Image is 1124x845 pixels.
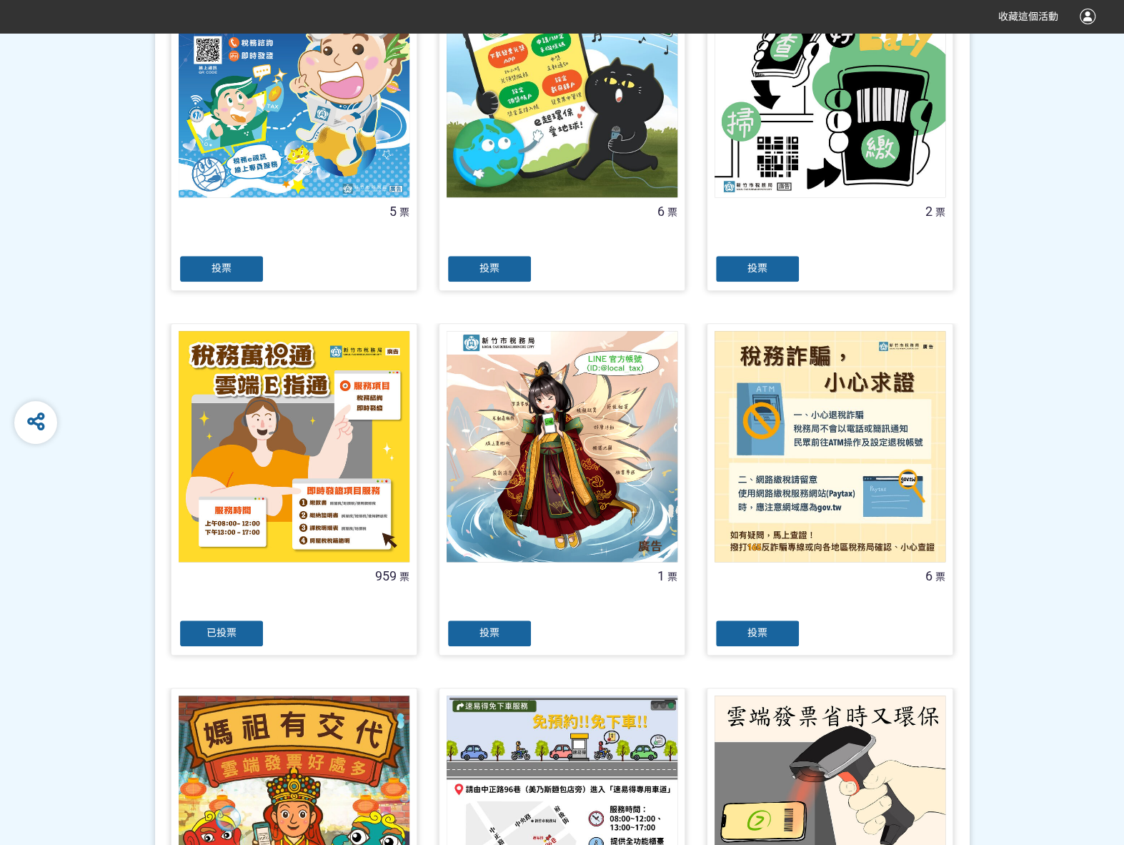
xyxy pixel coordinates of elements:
span: 959 [375,568,397,583]
span: 票 [935,207,945,218]
a: 1票投票 [439,323,685,656]
span: 票 [399,571,409,583]
a: 959票已投票 [171,323,417,656]
span: 1 [657,568,665,583]
span: 投票 [747,627,767,638]
span: 票 [399,207,409,218]
span: 投票 [479,627,499,638]
span: 票 [667,207,677,218]
span: 票 [935,571,945,583]
span: 收藏這個活動 [998,11,1058,22]
span: 6 [925,568,932,583]
span: 投票 [747,262,767,274]
a: 6票投票 [707,323,953,656]
span: 已投票 [207,627,237,638]
span: 6 [657,204,665,219]
span: 投票 [479,262,499,274]
span: 票 [667,571,677,583]
span: 5 [389,204,397,219]
span: 投票 [212,262,232,274]
span: 2 [925,204,932,219]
